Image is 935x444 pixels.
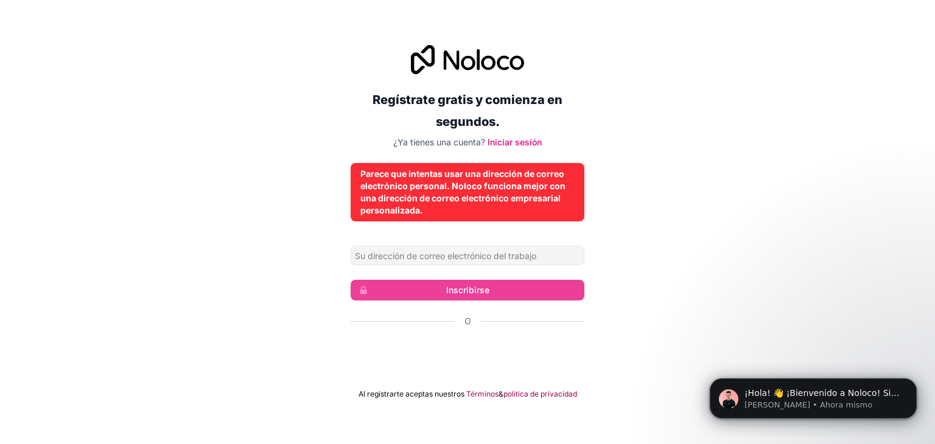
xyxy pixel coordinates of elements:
[488,137,542,147] a: Iniciar sesión
[466,389,499,399] a: Términos
[373,92,562,129] font: Regístrate gratis y comienza en segundos.
[393,137,485,147] font: ¿Ya tienes una cuenta?
[446,285,489,295] font: Inscribirse
[359,389,464,398] font: Al registrarte aceptas nuestros
[499,389,503,398] font: &
[503,389,577,399] a: política de privacidad
[351,246,584,265] input: Dirección de correo electrónico
[345,341,590,367] iframe: Botón Iniciar sesión con Google
[360,168,566,215] font: Parece que intentas usar una dirección de correo electrónico personal. Noloco funciona mejor con ...
[464,316,471,326] font: O
[692,353,935,438] iframe: Mensaje de notificaciones del intercomunicador
[351,280,584,300] button: Inscribirse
